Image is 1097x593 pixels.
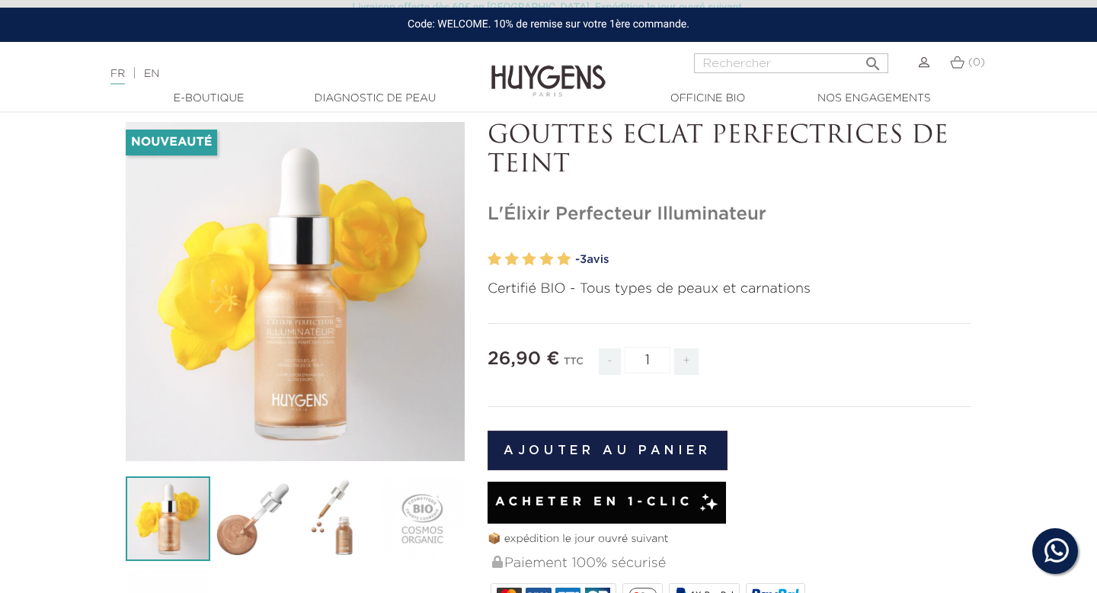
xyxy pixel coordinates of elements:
[491,40,606,99] img: Huygens
[557,248,571,271] label: 5
[625,347,670,373] input: Quantité
[488,431,728,470] button: Ajouter au panier
[968,57,985,68] span: (0)
[491,547,971,580] div: Paiement 100% sécurisé
[575,248,971,271] a: -3avis
[859,49,887,69] button: 
[632,91,784,107] a: Officine Bio
[864,50,882,69] i: 
[694,53,888,73] input: Rechercher
[126,476,210,561] img: L'Élixir Perfecteur Illuminateur
[539,248,553,271] label: 4
[488,248,501,271] label: 1
[599,348,620,375] span: -
[505,248,519,271] label: 2
[580,254,587,265] span: 3
[674,348,699,375] span: +
[488,204,971,226] h1: L'Élixir Perfecteur Illuminateur
[110,69,125,85] a: FR
[488,531,971,547] p: 📦 expédition le jour ouvré suivant
[564,345,584,386] div: TTC
[488,350,560,368] span: 26,90 €
[133,91,285,107] a: E-Boutique
[299,91,451,107] a: Diagnostic de peau
[126,130,217,155] li: Nouveauté
[144,69,159,79] a: EN
[523,248,536,271] label: 3
[488,122,971,181] p: GOUTTES ECLAT PERFECTRICES DE TEINT
[492,556,503,568] img: Paiement 100% sécurisé
[798,91,950,107] a: Nos engagements
[488,279,971,300] p: Certifié BIO - Tous types de peaux et carnations
[103,65,446,83] div: |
